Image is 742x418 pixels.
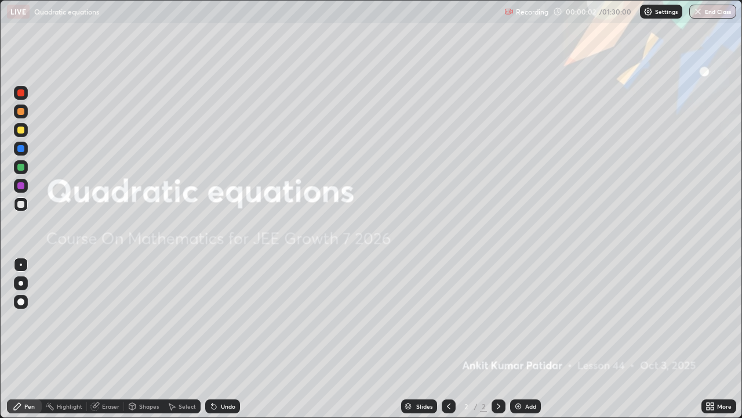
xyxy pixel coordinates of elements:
p: Quadratic equations [34,7,99,16]
div: Slides [416,403,432,409]
div: Pen [24,403,35,409]
p: Settings [655,9,678,15]
div: Undo [221,403,235,409]
div: Add [525,403,536,409]
div: 2 [460,403,472,410]
img: add-slide-button [514,402,523,411]
img: class-settings-icons [643,7,653,16]
p: LIVE [10,7,26,16]
div: 2 [480,401,487,412]
div: More [717,403,732,409]
img: recording.375f2c34.svg [504,7,514,16]
div: Select [179,403,196,409]
img: end-class-cross [693,7,703,16]
div: Highlight [57,403,82,409]
div: Eraser [102,403,119,409]
div: Shapes [139,403,159,409]
div: / [474,403,478,410]
button: End Class [689,5,736,19]
p: Recording [516,8,548,16]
